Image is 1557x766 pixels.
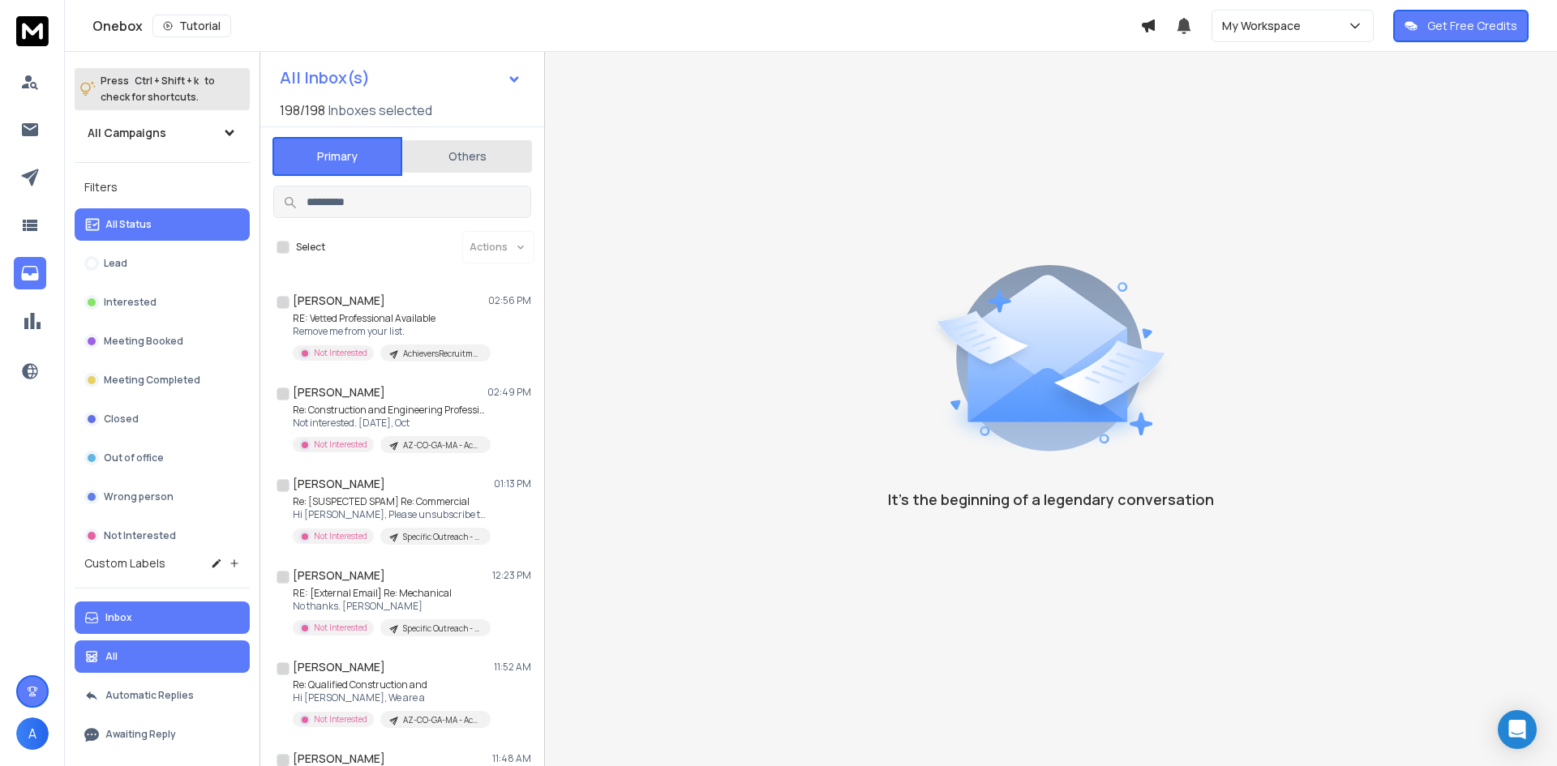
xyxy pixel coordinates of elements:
[314,622,367,634] p: Not Interested
[75,481,250,513] button: Wrong person
[492,752,531,765] p: 11:48 AM
[75,325,250,357] button: Meeting Booked
[104,490,174,503] p: Wrong person
[75,208,250,241] button: All Status
[105,611,132,624] p: Inbox
[293,495,487,508] p: Re: [SUSPECTED SPAM] Re: Commercial
[293,325,487,338] p: Remove me from your list.
[487,386,531,399] p: 02:49 PM
[75,679,250,712] button: Automatic Replies
[293,678,487,691] p: Re: Qualified Construction and
[104,296,157,309] p: Interested
[494,477,531,490] p: 01:13 PM
[293,691,487,704] p: Hi [PERSON_NAME], We are a
[101,73,215,105] p: Press to check for shortcuts.
[1427,18,1517,34] p: Get Free Credits
[293,404,487,417] p: Re: Construction and Engineering Professionals
[280,101,325,120] span: 198 / 198
[75,442,250,474] button: Out of office
[494,661,531,674] p: 11:52 AM
[105,728,176,741] p: Awaiting Reply
[293,417,487,430] p: Not interested. [DATE], Oct
[267,62,534,94] button: All Inbox(s)
[272,137,402,176] button: Primary
[1222,18,1307,34] p: My Workspace
[88,125,166,141] h1: All Campaigns
[105,689,194,702] p: Automatic Replies
[293,587,487,600] p: RE: [External Email] Re: Mechanical
[75,176,250,199] h3: Filters
[75,520,250,552] button: Not Interested
[105,650,118,663] p: All
[92,15,1140,37] div: Onebox
[888,488,1214,511] p: It’s the beginning of a legendary conversation
[75,247,250,280] button: Lead
[104,257,127,270] p: Lead
[75,364,250,396] button: Meeting Completed
[293,476,385,492] h1: [PERSON_NAME]
[104,374,200,387] p: Meeting Completed
[16,717,49,750] button: A
[104,529,176,542] p: Not Interested
[293,600,487,613] p: No thanks. [PERSON_NAME]
[328,101,432,120] h3: Inboxes selected
[75,640,250,673] button: All
[1393,10,1529,42] button: Get Free Credits
[293,567,385,584] h1: [PERSON_NAME]
[1498,710,1537,749] div: Open Intercom Messenger
[293,508,487,521] p: Hi [PERSON_NAME], Please unsubscribe this
[296,241,325,254] label: Select
[75,286,250,319] button: Interested
[84,555,165,571] h3: Custom Labels
[105,218,152,231] p: All Status
[293,384,385,400] h1: [PERSON_NAME]
[403,531,481,543] p: Specific Outreach - ACJ-PT3 - Achievers Recruitment
[293,293,385,309] h1: [PERSON_NAME]
[492,569,531,582] p: 12:23 PM
[152,15,231,37] button: Tutorial
[314,347,367,359] p: Not Interested
[403,623,481,635] p: Specific Outreach - ACJ-PT2 - Achievers Recruitment
[403,348,481,360] p: AchieversRecruitment-[US_STATE]-10-50-51-200FTE
[75,117,250,149] button: All Campaigns
[403,439,481,451] p: AZ-CO-GA-MA - Achievers Recruitment
[293,312,487,325] p: RE: Vetted Professional Available
[75,403,250,435] button: Closed
[75,718,250,751] button: Awaiting Reply
[314,713,367,725] p: Not Interested
[132,71,201,90] span: Ctrl + Shift + k
[75,601,250,634] button: Inbox
[403,714,481,726] p: AZ-CO-GA-MA - Achievers Recruitment
[488,294,531,307] p: 02:56 PM
[280,70,370,86] h1: All Inbox(s)
[293,659,385,675] h1: [PERSON_NAME]
[104,451,164,464] p: Out of office
[314,530,367,542] p: Not Interested
[314,439,367,451] p: Not Interested
[104,335,183,348] p: Meeting Booked
[402,139,532,174] button: Others
[104,413,139,426] p: Closed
